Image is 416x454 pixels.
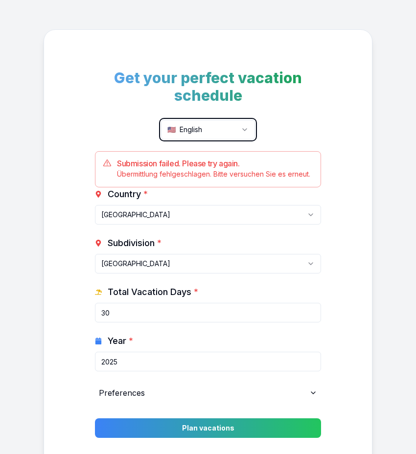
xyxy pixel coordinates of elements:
[108,334,133,348] span: Year
[103,169,313,179] div: Übermittlung fehlgeschlagen. Bitte versuchen Sie es erneut.
[103,159,313,167] h5: Submission failed. Please try again.
[108,285,198,299] span: Total Vacation Days
[99,387,145,399] span: Preferences
[108,187,148,201] span: Country
[95,69,321,104] h1: Get your perfect vacation schedule
[95,418,321,438] button: Plan vacations
[108,236,162,250] span: Subdivision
